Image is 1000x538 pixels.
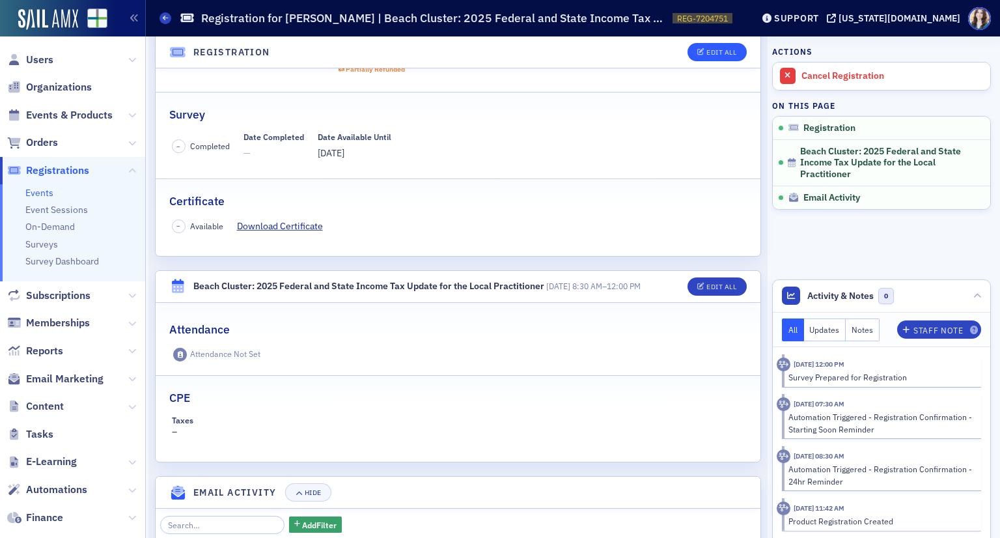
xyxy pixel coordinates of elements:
div: – [172,416,305,439]
a: On-Demand [25,221,75,233]
span: Memberships [26,316,90,330]
div: Taxes [172,416,193,425]
div: Activity [777,449,790,463]
h2: CPE [169,389,190,406]
span: [DATE] [318,147,344,159]
button: Hide [285,483,331,502]
a: Download Certificate [237,219,333,233]
h4: On this page [772,100,991,111]
time: 5/1/2025 11:42 AM [794,503,844,513]
a: Surveys [25,238,58,250]
button: [US_STATE][DOMAIN_NAME] [827,14,965,23]
a: Reports [7,344,63,358]
span: [DATE] [546,281,570,291]
img: SailAMX [18,9,78,30]
span: Events & Products [26,108,113,122]
time: 6/3/2025 07:30 AM [794,399,844,408]
a: Memberships [7,316,90,330]
div: Support [774,12,819,24]
a: Survey Dashboard [25,255,99,267]
div: Survey Prepared for Registration [788,371,973,383]
span: Reports [26,344,63,358]
h4: Email Activity [193,486,277,500]
a: Events [25,187,53,199]
button: Staff Note [897,320,981,339]
span: REG-7204751 [677,13,728,24]
h2: Attendance [169,321,230,338]
a: Registrations [7,163,89,178]
a: Events & Products [7,108,113,122]
span: Content [26,399,64,414]
div: Staff Note [913,327,963,334]
time: 6/3/2025 12:00 PM [794,360,844,369]
h1: Registration for [PERSON_NAME] | Beach Cluster: 2025 Federal and State Income Tax Update for the ... [201,10,666,26]
div: Edit All [706,283,736,290]
div: Partially Refunded [346,65,405,74]
button: AddFilter [289,517,342,533]
span: Beach Cluster: 2025 Federal and State Income Tax Update for the Local Practitioner [800,146,973,180]
input: Search… [160,516,285,534]
span: Email Marketing [26,372,104,386]
a: E-Learning [7,455,77,469]
span: Add Filter [302,519,337,531]
time: 8:30 AM [572,281,602,291]
div: Hide [305,489,322,496]
a: Automations [7,483,87,497]
a: Finance [7,511,63,525]
a: View Homepage [78,8,107,31]
button: Edit All [687,43,746,61]
time: 12:00 PM [607,281,641,291]
a: Tasks [7,427,53,442]
div: Attendance Not Set [190,349,260,359]
span: 0 [878,288,895,304]
span: Activity & Notes [807,289,874,303]
button: Notes [846,319,880,341]
h4: Registration [193,46,270,59]
div: Automation Triggered - Registration Confirmation - 24hr Reminder [788,463,973,487]
a: Cancel Registration [773,63,990,90]
div: Beach Cluster: 2025 Federal and State Income Tax Update for the Local Practitioner [193,279,544,293]
span: Completed [190,140,230,152]
button: Edit All [687,277,746,296]
span: – [176,221,180,231]
a: Event Sessions [25,204,88,216]
img: SailAMX [87,8,107,29]
div: Activity [777,397,790,411]
span: Orders [26,135,58,150]
button: All [782,319,804,341]
h2: Certificate [169,193,225,210]
div: Edit All [706,49,736,56]
span: Finance [26,511,63,525]
span: E-Learning [26,455,77,469]
a: Organizations [7,80,92,94]
div: Product Registration Created [788,515,973,527]
span: Profile [968,7,991,30]
span: Registrations [26,163,89,178]
div: Automation Triggered - Registration Confirmation - Starting Soon Reminder [788,411,973,435]
span: Available [190,220,223,232]
a: Email Marketing [7,372,104,386]
time: 6/2/2025 08:30 AM [794,451,844,460]
h2: Survey [169,106,205,123]
div: Date Available Until [318,132,391,142]
span: Users [26,53,53,67]
button: Updates [804,319,846,341]
span: – [176,142,180,151]
div: [US_STATE][DOMAIN_NAME] [839,12,960,24]
a: Subscriptions [7,289,90,303]
a: Users [7,53,53,67]
span: — [243,147,304,160]
span: Tasks [26,427,53,442]
div: Activity [777,358,790,371]
a: Content [7,399,64,414]
div: Cancel Registration [801,70,984,82]
div: Date Completed [243,132,304,142]
h4: Actions [772,46,812,57]
span: Subscriptions [26,289,90,303]
span: – [546,281,641,291]
div: Activity [777,502,790,515]
span: Email Activity [803,192,860,204]
span: Organizations [26,80,92,94]
span: Automations [26,483,87,497]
